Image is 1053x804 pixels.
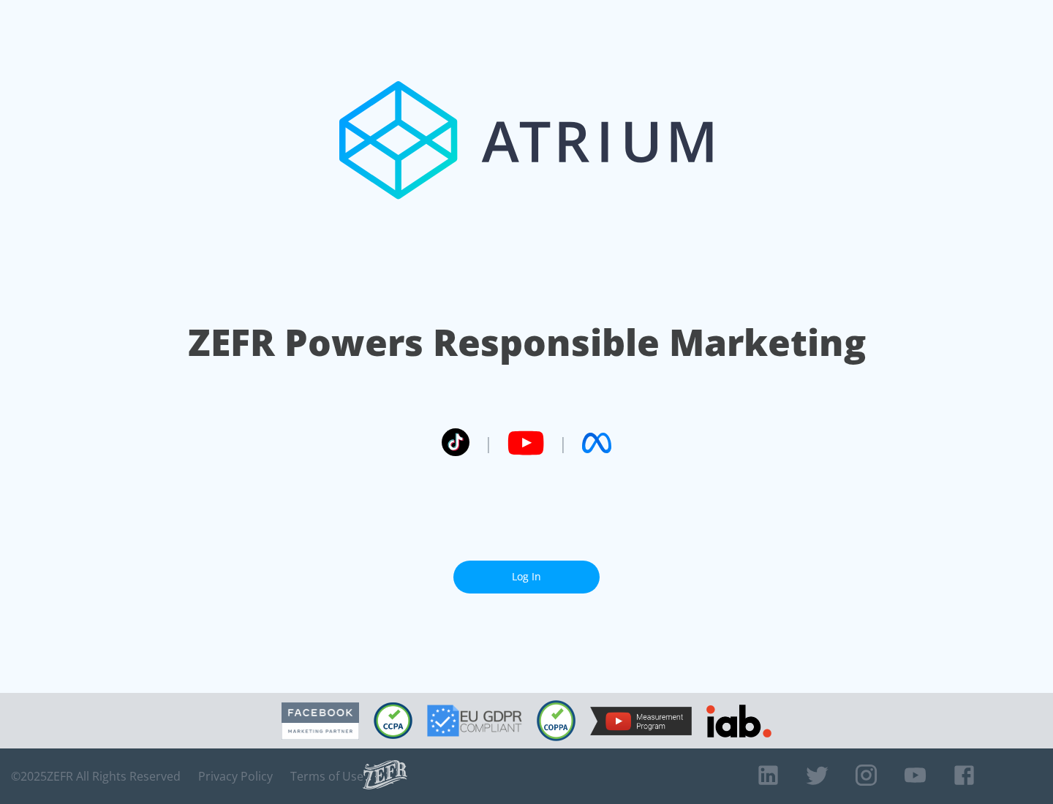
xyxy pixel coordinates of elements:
img: CCPA Compliant [374,702,412,739]
img: YouTube Measurement Program [590,707,692,735]
img: IAB [706,705,771,737]
a: Terms of Use [290,769,363,784]
a: Log In [453,561,600,593]
h1: ZEFR Powers Responsible Marketing [188,317,866,368]
a: Privacy Policy [198,769,273,784]
span: © 2025 ZEFR All Rights Reserved [11,769,181,784]
span: | [484,432,493,454]
img: COPPA Compliant [537,700,575,741]
span: | [559,432,567,454]
img: GDPR Compliant [427,705,522,737]
img: Facebook Marketing Partner [282,702,359,740]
